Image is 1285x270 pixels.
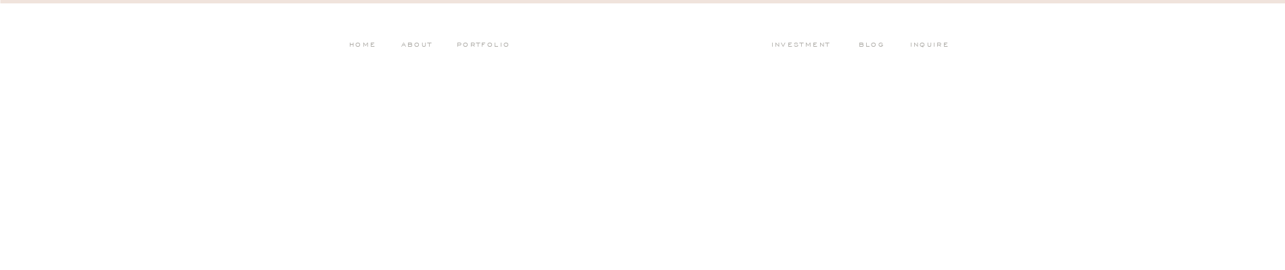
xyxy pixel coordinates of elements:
[398,40,433,52] a: ABOUT
[859,40,894,52] a: blog
[771,40,838,52] a: investment
[348,40,377,52] a: HOME
[910,40,956,52] a: inquire
[455,40,511,52] a: PORTFOLIO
